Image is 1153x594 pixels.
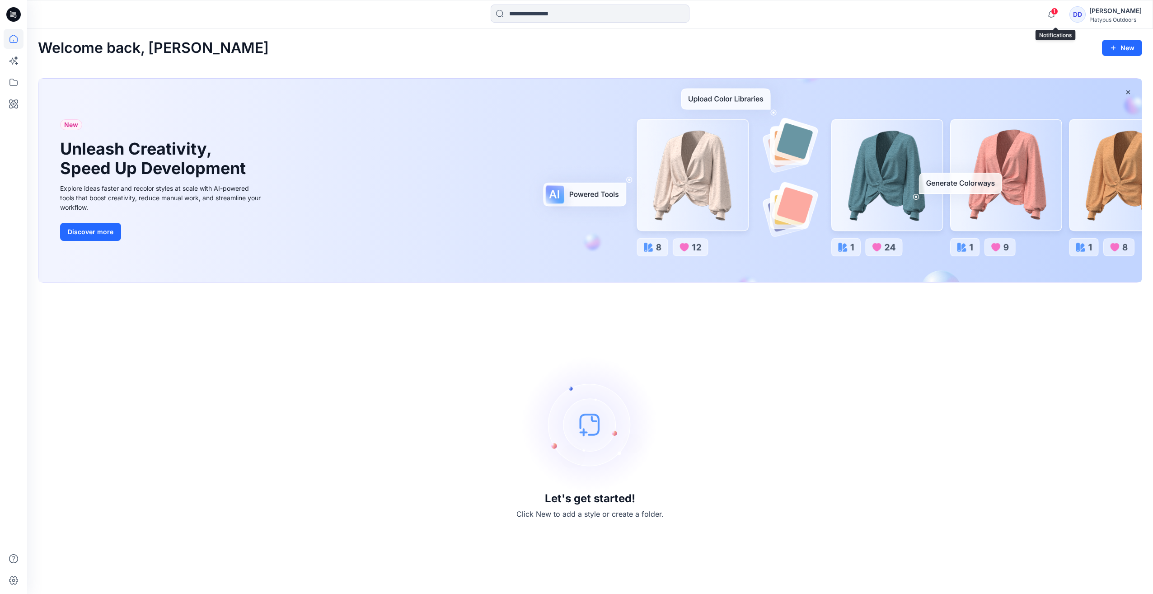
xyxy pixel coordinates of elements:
a: Discover more [60,223,263,241]
button: New [1102,40,1142,56]
div: DD [1069,6,1086,23]
img: empty-state-image.svg [522,357,658,492]
button: Discover more [60,223,121,241]
div: [PERSON_NAME] [1089,5,1142,16]
h1: Unleash Creativity, Speed Up Development [60,139,250,178]
span: New [64,119,78,130]
span: 1 [1051,8,1058,15]
div: Explore ideas faster and recolor styles at scale with AI-powered tools that boost creativity, red... [60,184,263,212]
p: Click New to add a style or create a folder. [516,509,664,519]
div: Platypus Outdoors [1089,16,1142,23]
h3: Let's get started! [545,492,635,505]
h2: Welcome back, [PERSON_NAME] [38,40,269,57]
